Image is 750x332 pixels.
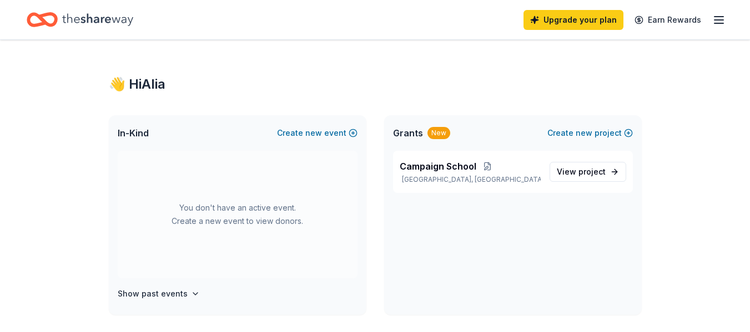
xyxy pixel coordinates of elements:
[277,126,358,140] button: Createnewevent
[118,287,188,300] h4: Show past events
[305,126,322,140] span: new
[400,175,541,184] p: [GEOGRAPHIC_DATA], [GEOGRAPHIC_DATA]
[557,165,606,178] span: View
[118,287,200,300] button: Show past events
[400,160,476,173] span: Campaign School
[427,127,450,139] div: New
[393,126,423,140] span: Grants
[576,126,592,140] span: new
[118,126,149,140] span: In-Kind
[550,162,626,182] a: View project
[628,10,708,30] a: Earn Rewards
[109,75,642,93] div: 👋 Hi Alia
[578,167,606,176] span: project
[524,10,623,30] a: Upgrade your plan
[118,151,358,278] div: You don't have an active event. Create a new event to view donors.
[547,126,633,140] button: Createnewproject
[27,7,133,33] a: Home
